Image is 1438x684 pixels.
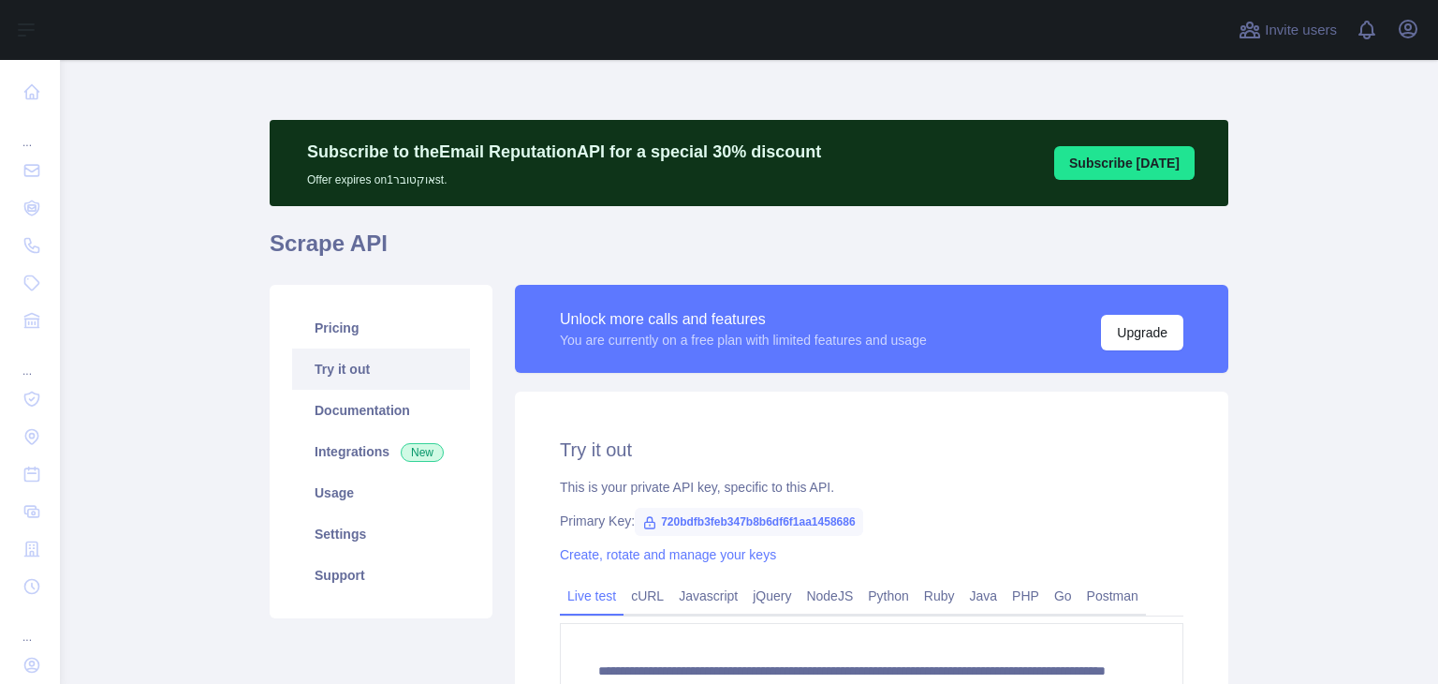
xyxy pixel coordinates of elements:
[1101,315,1183,350] button: Upgrade
[635,508,862,536] span: 720bdfb3feb347b8b6df6f1aa1458686
[15,112,45,150] div: ...
[1005,581,1047,611] a: PHP
[307,165,821,187] p: Offer expires on אוקטובר 1st.
[1079,581,1146,611] a: Postman
[799,581,860,611] a: NodeJS
[1235,15,1341,45] button: Invite users
[15,341,45,379] div: ...
[292,431,470,472] a: Integrations New
[1265,20,1337,41] span: Invite users
[962,581,1005,611] a: Java
[560,547,776,562] a: Create, rotate and manage your keys
[15,607,45,645] div: ...
[917,581,962,611] a: Ruby
[560,512,1183,530] div: Primary Key:
[1047,581,1079,611] a: Go
[270,229,1228,274] h1: Scrape API
[1054,146,1195,180] button: Subscribe [DATE]
[745,581,799,611] a: jQuery
[560,331,927,349] div: You are currently on a free plan with limited features and usage
[671,581,745,611] a: Javascript
[307,139,821,165] p: Subscribe to the Email Reputation API for a special 30 % discount
[560,478,1183,497] div: This is your private API key, specific to this API.
[292,472,470,513] a: Usage
[292,555,470,596] a: Support
[292,390,470,431] a: Documentation
[292,349,470,390] a: Try it out
[401,443,444,462] span: New
[560,308,927,331] div: Unlock more calls and features
[860,581,917,611] a: Python
[560,437,1183,463] h2: Try it out
[292,513,470,555] a: Settings
[560,581,624,611] a: Live test
[292,307,470,349] a: Pricing
[624,581,671,611] a: cURL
